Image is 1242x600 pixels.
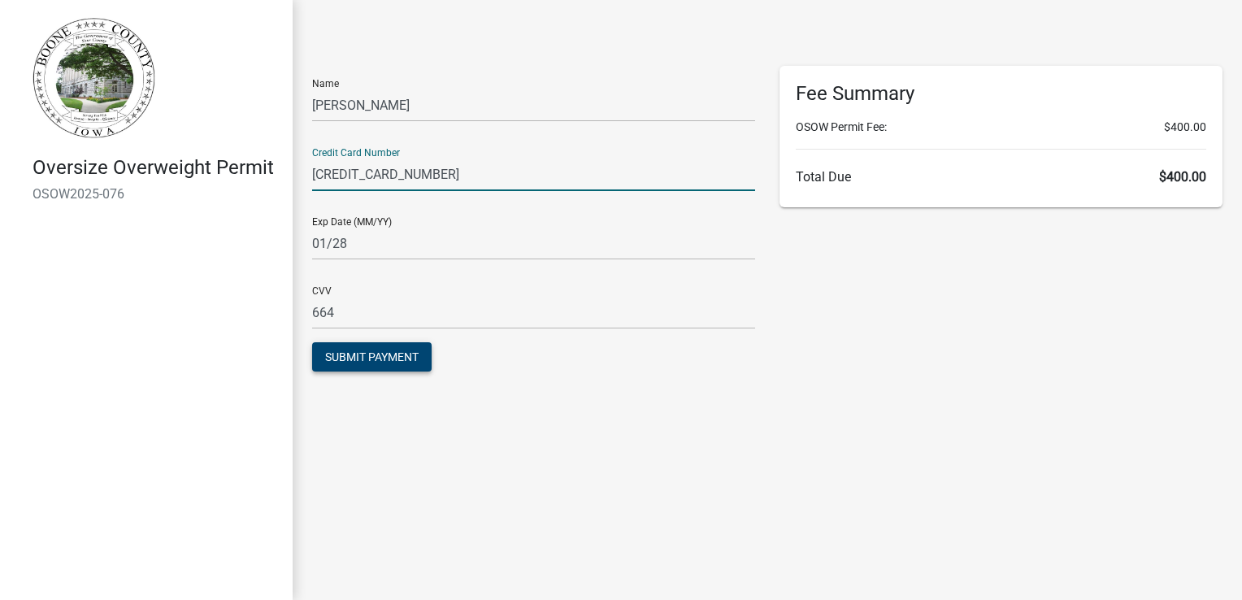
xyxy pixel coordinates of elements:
[33,186,280,202] h6: OSOW2025-076
[1164,119,1206,136] span: $400.00
[796,119,1206,136] li: OSOW Permit Fee:
[1159,169,1206,185] span: $400.00
[796,82,1206,106] h6: Fee Summary
[325,350,419,363] span: Submit Payment
[33,156,280,180] h4: Oversize Overweight Permit
[312,342,432,372] button: Submit Payment
[33,17,156,139] img: Boone County, Iowa
[796,169,1206,185] h6: Total Due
